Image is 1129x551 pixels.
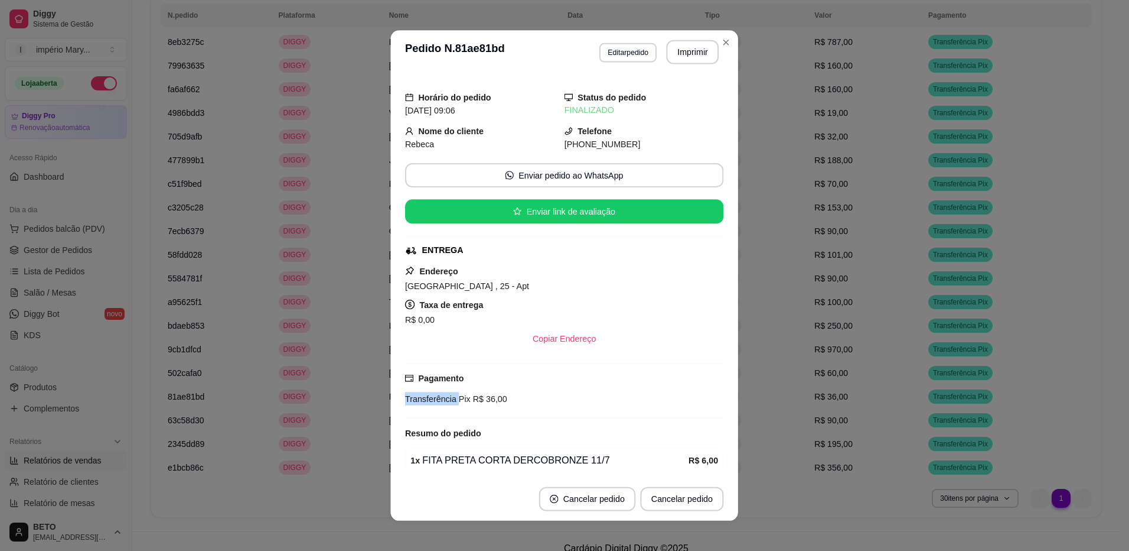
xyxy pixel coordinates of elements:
[419,92,491,102] strong: Horário do pedido
[405,374,413,382] span: credit-card
[523,327,606,351] button: Copiar Endereço
[405,163,723,187] button: whats-appEnviar pedido ao WhatsApp
[405,315,435,324] span: R$ 0,00
[420,267,458,276] strong: Endereço
[689,455,718,465] strong: R$ 6,00
[419,374,464,383] strong: Pagamento
[505,171,514,179] span: whats-app
[419,127,484,136] strong: Nome do cliente
[405,199,723,223] button: starEnviar link de avaliação
[405,40,505,64] h3: Pedido N. 81ae81bd
[405,281,529,290] span: [GEOGRAPHIC_DATA] , 25 - Apt
[564,93,573,101] span: desktop
[420,300,484,310] strong: Taxa de entrega
[564,104,724,116] div: FINALIZADO
[539,487,635,511] button: close-circleCancelar pedido
[577,92,646,102] strong: Status do pedido
[667,40,719,64] button: Imprimir
[405,428,481,437] strong: Resumo do pedido
[405,300,415,309] span: dollar
[405,140,434,149] span: Rebeca
[550,495,559,503] span: close-circle
[405,93,413,101] span: calendar
[422,244,464,257] div: ENTREGA
[514,208,522,216] span: star
[471,394,507,403] span: R$ 36,00
[599,43,657,63] button: Editarpedido
[405,266,415,275] span: pushpin
[405,394,471,403] span: Transferência Pix
[405,127,413,135] span: user
[410,455,420,465] strong: 1 x
[716,33,736,52] button: Close
[564,140,641,149] span: [PHONE_NUMBER]
[410,453,689,468] div: FITA PRETA CORTA DERCOBRONZE 11/7
[564,127,573,135] span: phone
[641,487,724,511] button: Cancelar pedido
[577,127,612,136] strong: Telefone
[405,106,455,115] span: [DATE] 09:06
